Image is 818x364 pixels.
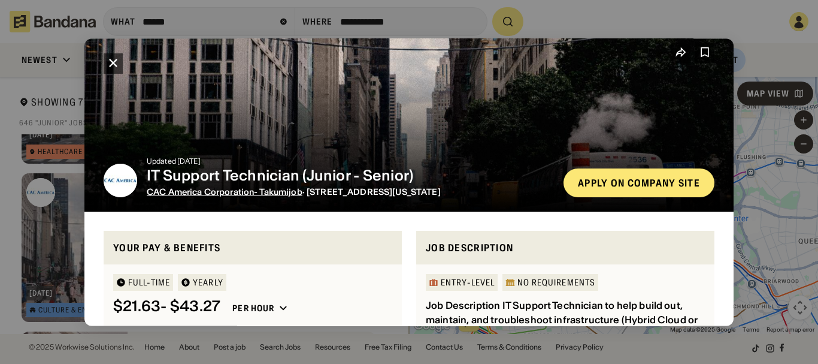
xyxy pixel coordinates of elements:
div: YEARLY [193,278,223,287]
img: CAC America Corporation- Takumijob logo [104,163,137,197]
div: Updated [DATE] [147,157,554,164]
div: Your pay & benefits [113,240,392,255]
div: No Requirements [517,278,595,287]
div: Job Description [426,240,705,255]
div: Job Description [426,299,500,311]
div: at 40 hrs / wk [113,326,392,333]
div: Per hour [232,303,274,314]
div: · [STREET_ADDRESS][US_STATE] [147,186,554,197]
span: CAC America Corporation- Takumijob [147,186,302,197]
div: Full-time [128,278,170,287]
div: Apply on company site [578,178,700,187]
div: Entry-Level [441,278,495,287]
div: $ 21.63 - $43.27 [113,298,220,315]
div: IT Support Technician (Junior - Senior) [147,167,554,184]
